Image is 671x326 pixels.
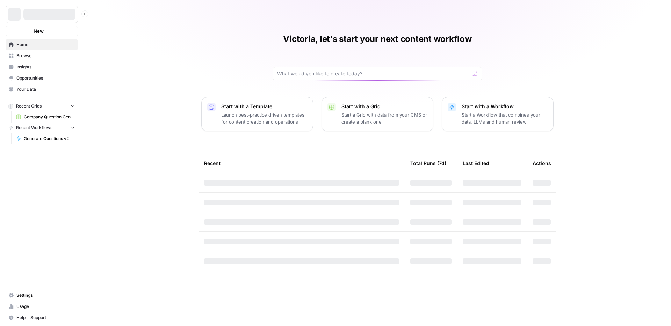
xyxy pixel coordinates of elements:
[221,111,307,125] p: Launch best-practice driven templates for content creation and operations
[13,111,78,123] a: Company Question Generation
[16,64,75,70] span: Insights
[16,314,75,321] span: Help + Support
[6,123,78,133] button: Recent Workflows
[410,154,446,173] div: Total Runs (7d)
[221,103,307,110] p: Start with a Template
[24,135,75,142] span: Generate Questions v2
[6,301,78,312] a: Usage
[463,154,489,173] div: Last Edited
[6,84,78,95] a: Your Data
[341,103,427,110] p: Start with a Grid
[277,70,469,77] input: What would you like to create today?
[16,86,75,92] span: Your Data
[341,111,427,125] p: Start a Grid with data from your CMS or create a blank one
[6,39,78,50] a: Home
[16,42,75,48] span: Home
[16,125,52,131] span: Recent Workflows
[16,53,75,59] span: Browse
[16,292,75,298] span: Settings
[6,26,78,36] button: New
[6,101,78,111] button: Recent Grids
[204,154,399,173] div: Recent
[442,97,554,131] button: Start with a WorkflowStart a Workflow that combines your data, LLMs and human review
[462,111,548,125] p: Start a Workflow that combines your data, LLMs and human review
[283,34,471,45] h1: Victoria, let's start your next content workflow
[462,103,548,110] p: Start with a Workflow
[16,303,75,310] span: Usage
[6,61,78,73] a: Insights
[6,290,78,301] a: Settings
[322,97,433,131] button: Start with a GridStart a Grid with data from your CMS or create a blank one
[6,73,78,84] a: Opportunities
[6,312,78,323] button: Help + Support
[16,75,75,81] span: Opportunities
[16,103,42,109] span: Recent Grids
[13,133,78,144] a: Generate Questions v2
[201,97,313,131] button: Start with a TemplateLaunch best-practice driven templates for content creation and operations
[6,50,78,61] a: Browse
[34,28,44,35] span: New
[24,114,75,120] span: Company Question Generation
[533,154,551,173] div: Actions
